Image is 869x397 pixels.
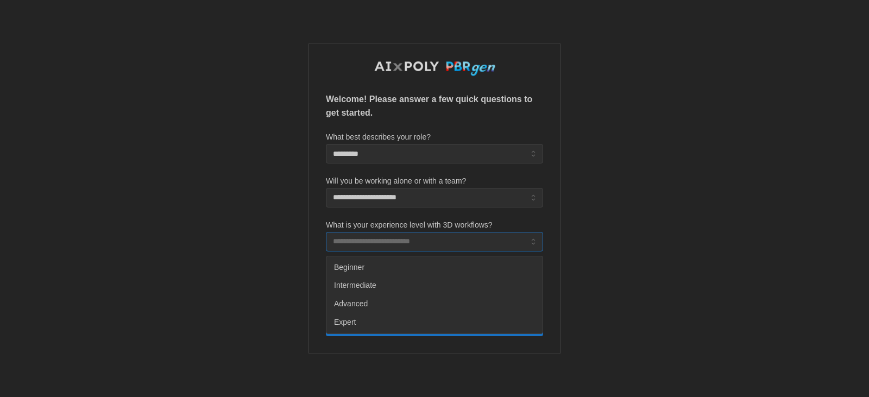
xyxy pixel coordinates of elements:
[334,298,368,310] span: Advanced
[334,280,376,292] span: Intermediate
[326,93,543,120] p: Welcome! Please answer a few quick questions to get started.
[334,262,364,274] span: Beginner
[326,131,431,143] label: What best describes your role?
[326,175,466,187] label: Will you be working alone or with a team?
[374,61,496,77] img: AIxPoly PBRgen
[326,219,493,231] label: What is your experience level with 3D workflows?
[334,317,356,329] span: Expert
